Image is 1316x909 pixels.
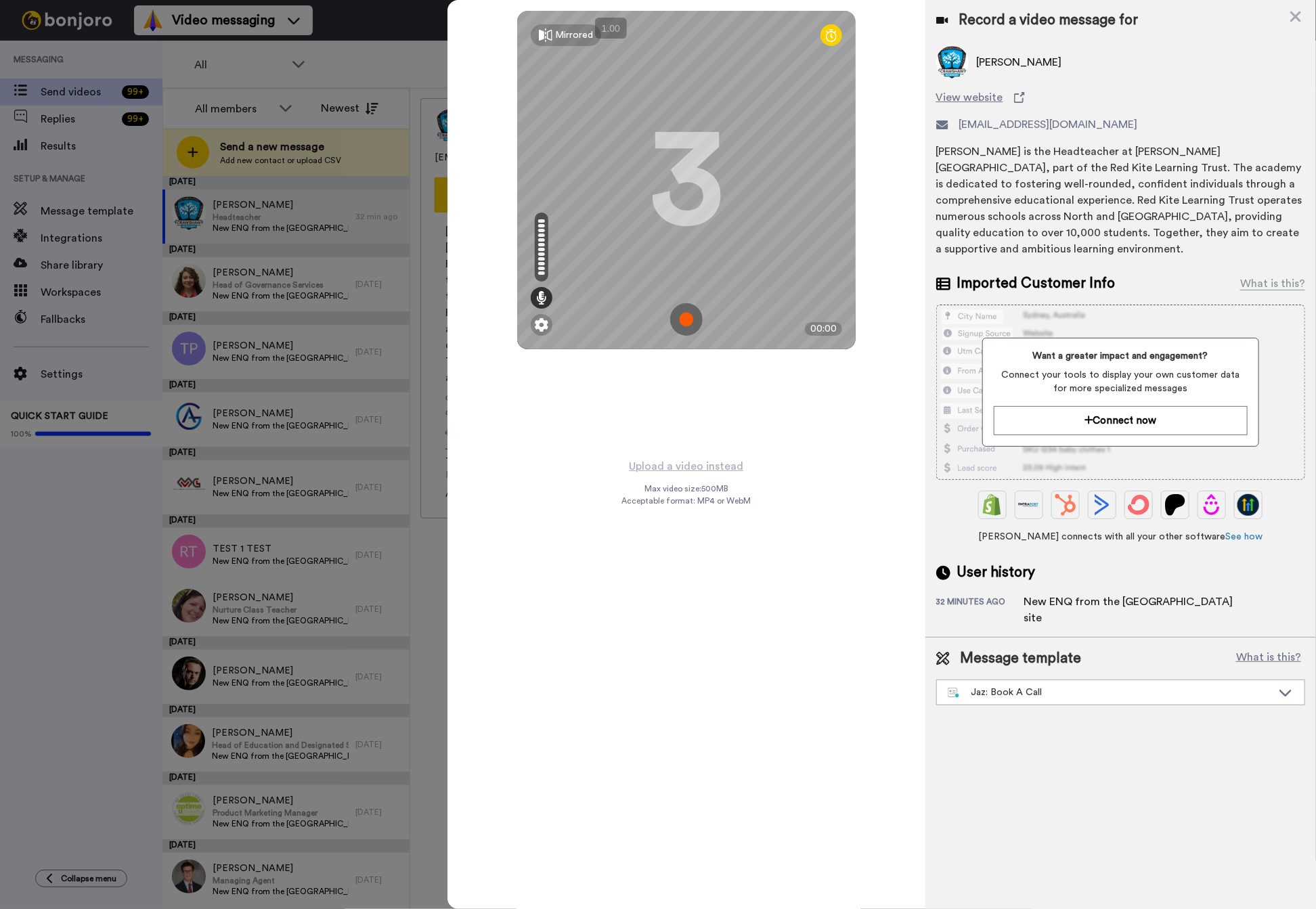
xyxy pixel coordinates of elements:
[936,89,1003,106] span: View website
[961,648,1082,669] span: Message template
[621,495,751,506] span: Acceptable format: MP4 or WebM
[1201,494,1223,516] img: Drip
[644,483,728,494] span: Max video size: 500 MB
[1091,494,1113,516] img: ActiveCampaign
[649,129,724,231] div: 3
[994,406,1248,435] button: Connect now
[936,89,1305,106] a: View website
[936,530,1305,544] span: [PERSON_NAME] connects with all your other software
[1055,494,1076,516] img: Hubspot
[982,494,1003,516] img: Shopify
[936,596,1024,626] div: 32 minutes ago
[1237,494,1259,516] img: GoHighLevel
[936,143,1305,257] div: [PERSON_NAME] is the Headteacher at [PERSON_NAME][GEOGRAPHIC_DATA], part of the Red Kite Learning...
[1128,494,1149,516] img: ConvertKit
[1225,532,1263,541] a: See how
[948,688,961,699] img: nextgen-template.svg
[959,116,1138,133] span: [EMAIL_ADDRESS][DOMAIN_NAME]
[948,686,1272,699] div: Jaz: Book A Call
[957,562,1036,583] span: User history
[535,318,548,332] img: ic_gear.svg
[994,368,1248,395] span: Connect your tools to display your own customer data for more specialized messages
[994,349,1248,363] span: Want a greater impact and engagement?
[1240,275,1305,292] div: What is this?
[805,322,842,336] div: 00:00
[670,303,703,336] img: ic_record_start.svg
[1018,494,1040,516] img: Ontraport
[957,273,1116,294] span: Imported Customer Info
[1232,648,1305,669] button: What is this?
[1164,494,1186,516] img: Patreon
[1024,594,1241,626] div: New ENQ from the [GEOGRAPHIC_DATA] site
[625,458,747,475] button: Upload a video instead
